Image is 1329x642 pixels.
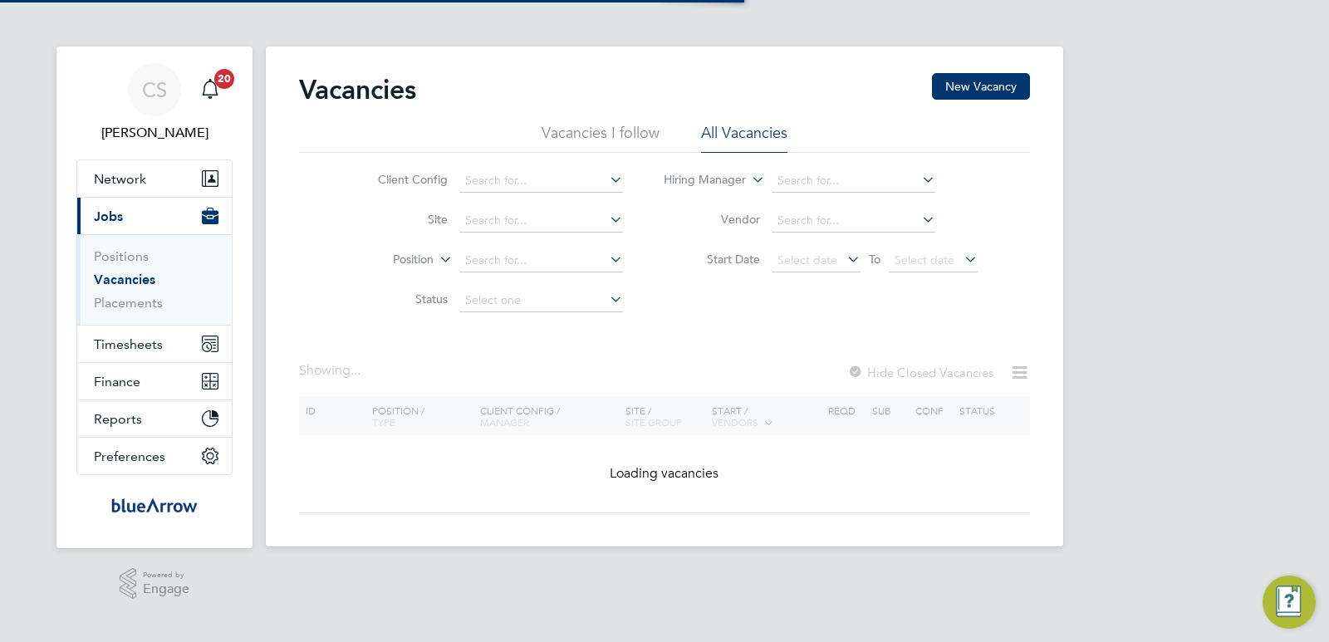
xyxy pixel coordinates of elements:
nav: Main navigation [56,47,253,548]
span: Preferences [94,448,165,464]
div: Jobs [77,234,232,325]
h2: Vacancies [299,73,416,106]
button: New Vacancy [932,73,1030,100]
label: Position [338,252,434,268]
span: Claire Smee [76,123,233,143]
span: ... [351,362,360,379]
label: Site [352,212,448,227]
a: Go to home page [76,492,233,518]
li: Vacancies I follow [542,123,660,153]
button: Engage Resource Center [1263,576,1316,629]
a: Placements [94,295,163,311]
span: Powered by [143,568,189,582]
button: Reports [77,400,232,437]
a: CS[PERSON_NAME] [76,63,233,143]
span: Finance [94,374,140,390]
span: Timesheets [94,336,163,352]
input: Search for... [772,209,935,233]
button: Finance [77,363,232,399]
img: bluearrow-logo-retina.png [111,492,198,518]
label: Start Date [664,252,760,267]
label: Status [352,292,448,306]
a: Vacancies [94,272,155,287]
input: Select one [459,289,623,312]
input: Search for... [459,209,623,233]
span: CS [142,79,167,100]
span: Network [94,171,146,187]
a: Positions [94,248,149,264]
span: Select date [895,252,954,267]
span: Reports [94,411,142,427]
label: Hiring Manager [650,172,746,189]
a: 20 [194,63,227,116]
input: Search for... [459,249,623,272]
label: Hide Closed Vacancies [847,365,993,380]
span: Engage [143,582,189,596]
li: All Vacancies [701,123,787,153]
label: Client Config [352,172,448,187]
input: Search for... [772,169,935,193]
span: 20 [214,69,234,89]
a: Powered byEngage [120,568,190,600]
span: Select date [777,252,837,267]
span: To [864,248,885,270]
button: Timesheets [77,326,232,362]
button: Jobs [77,198,232,234]
input: Search for... [459,169,623,193]
span: Jobs [94,208,123,224]
button: Network [77,160,232,197]
div: Showing [299,362,364,380]
button: Preferences [77,438,232,474]
label: Vendor [664,212,760,227]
